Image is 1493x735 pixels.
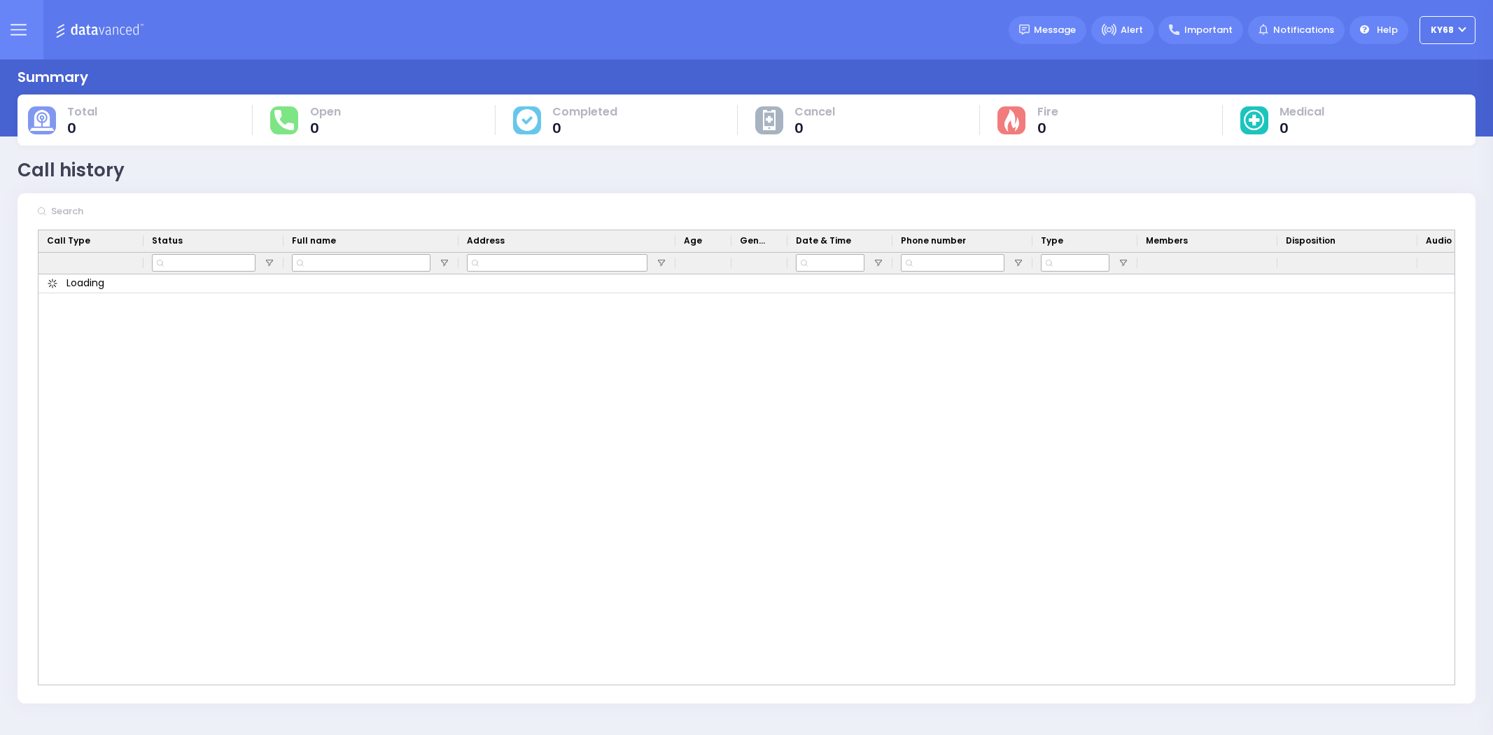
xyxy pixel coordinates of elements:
span: 0 [794,121,835,135]
span: Notifications [1273,23,1334,37]
span: Important [1184,23,1233,37]
span: Open [310,105,341,119]
span: 0 [67,121,97,135]
img: medical-cause.svg [1244,110,1265,131]
span: 0 [1037,121,1058,135]
span: Fire [1037,105,1058,119]
span: Audio [1426,234,1452,247]
input: Status Filter Input [152,254,255,272]
button: Open Filter Menu [1118,258,1129,269]
span: Disposition [1286,234,1336,247]
span: ky68 [1431,24,1454,36]
span: Loading [66,276,104,290]
span: Gender [740,234,768,247]
span: Date & Time [796,234,851,247]
div: Call history [17,157,125,184]
input: Type Filter Input [1041,254,1109,272]
input: Phone number Filter Input [901,254,1004,272]
img: fire-cause.svg [1004,109,1019,132]
button: Open Filter Menu [439,258,450,269]
span: Address [467,234,505,247]
span: 0 [310,121,341,135]
span: Alert [1121,23,1143,37]
img: cause-cover.svg [517,109,538,130]
span: Completed [552,105,617,119]
span: Type [1041,234,1063,247]
button: Open Filter Menu [264,258,275,269]
img: total-cause.svg [30,110,54,131]
input: Search [47,198,257,225]
img: total-response.svg [274,110,294,129]
span: 0 [552,121,617,135]
span: 0 [1280,121,1324,135]
input: Address Filter Input [467,254,647,272]
span: Age [684,234,702,247]
span: Members [1146,234,1188,247]
span: Help [1377,23,1398,37]
img: message.svg [1019,24,1030,35]
img: other-cause.svg [763,110,776,131]
div: Summary [17,66,88,87]
button: ky68 [1420,16,1476,44]
input: Date & Time Filter Input [796,254,864,272]
span: Message [1034,23,1076,37]
button: Open Filter Menu [1013,258,1024,269]
span: Medical [1280,105,1324,119]
img: Logo [55,21,148,38]
span: Full name [292,234,336,247]
span: Total [67,105,97,119]
button: Open Filter Menu [873,258,884,269]
span: Status [152,234,183,247]
span: Cancel [794,105,835,119]
button: Open Filter Menu [656,258,667,269]
span: Call Type [47,234,90,247]
span: Phone number [901,234,966,247]
input: Full name Filter Input [292,254,430,272]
